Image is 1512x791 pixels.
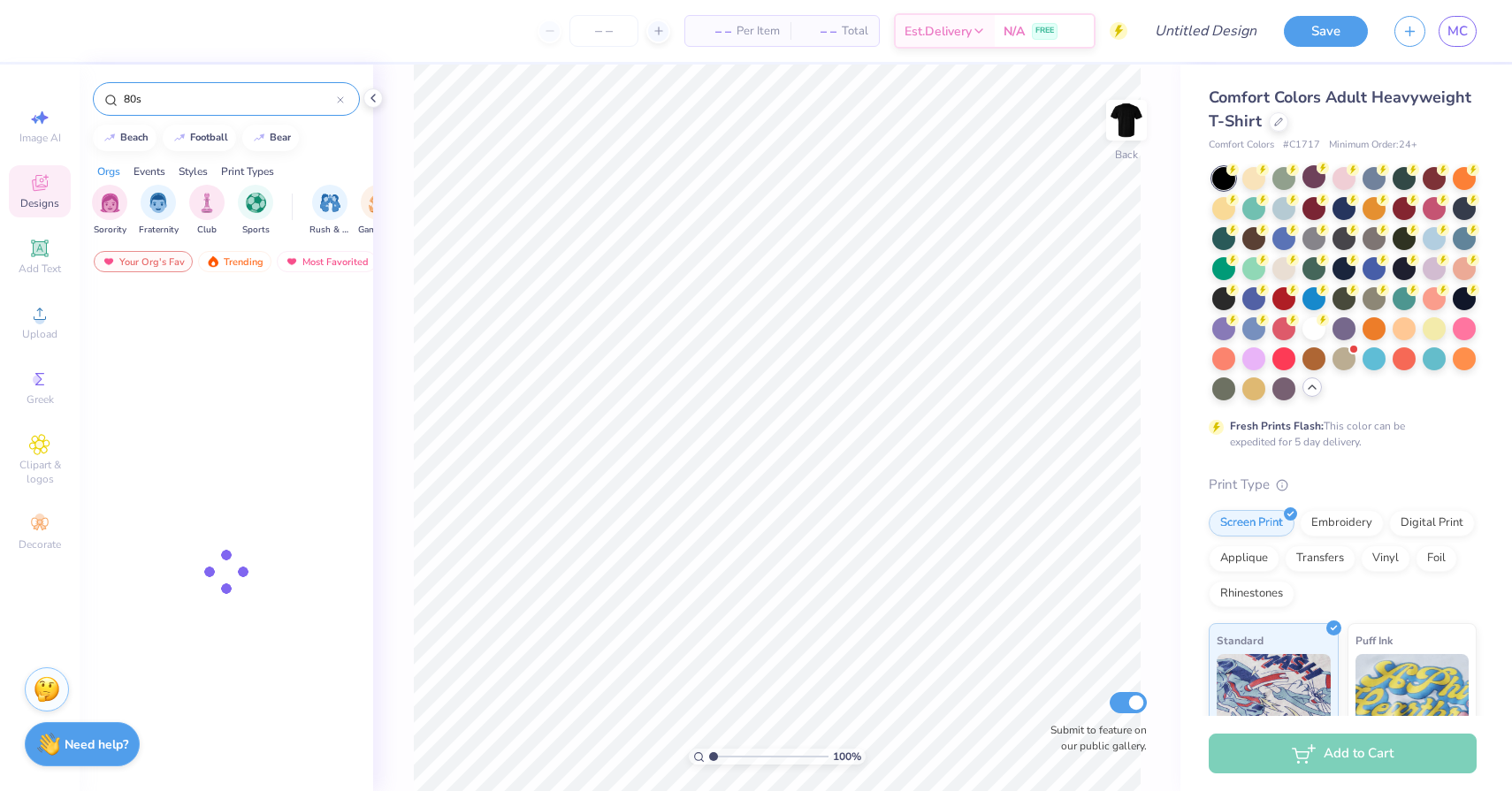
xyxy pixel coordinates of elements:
input: – – [569,15,638,47]
div: bear [270,133,291,142]
div: filter for Sports [238,185,273,237]
button: beach [93,125,157,151]
span: Fraternity [139,224,179,237]
span: Standard [1217,631,1264,650]
div: Orgs [97,164,120,179]
span: # C1717 [1283,138,1320,153]
span: – – [696,22,731,41]
img: Standard [1217,654,1331,742]
span: Game Day [358,224,399,237]
strong: Fresh Prints Flash: [1230,419,1324,433]
div: Vinyl [1361,545,1410,572]
button: bear [242,125,299,151]
img: Club Image [197,193,217,213]
span: Decorate [19,537,61,551]
div: beach [120,133,149,142]
span: Minimum Order: 24 + [1329,138,1417,153]
span: Total [842,22,868,41]
span: – – [801,22,836,41]
label: Submit to feature on our public gallery. [1041,722,1147,754]
button: Save [1284,16,1368,47]
span: FREE [1035,25,1054,37]
span: Clipart & logos [9,458,71,486]
a: MC [1439,16,1477,47]
button: football [163,125,236,151]
button: filter button [189,185,225,237]
div: filter for Club [189,185,225,237]
span: Greek [27,392,54,407]
div: Events [134,164,165,179]
img: trend_line.gif [172,133,187,143]
span: 100 % [833,749,861,764]
strong: Need help? [65,736,128,753]
div: filter for Sorority [92,185,127,237]
div: Applique [1209,545,1279,572]
div: This color can be expedited for 5 day delivery. [1230,418,1447,450]
div: Print Type [1209,475,1477,495]
img: trending.gif [206,255,220,268]
img: Back [1109,103,1144,138]
div: Most Favorited [277,251,377,272]
span: Puff Ink [1355,631,1393,650]
img: trend_line.gif [103,133,117,143]
span: Designs [20,196,59,210]
div: Rhinestones [1209,581,1294,607]
input: Untitled Design [1141,13,1271,49]
span: Upload [22,327,57,341]
img: Fraternity Image [149,193,168,213]
img: trend_line.gif [252,133,266,143]
span: Sports [242,224,270,237]
img: most_fav.gif [102,255,116,268]
button: filter button [139,185,179,237]
img: Game Day Image [369,193,389,213]
div: filter for Game Day [358,185,399,237]
div: Foil [1416,545,1457,572]
div: Embroidery [1300,510,1384,536]
div: Digital Print [1389,510,1475,536]
div: football [190,133,228,142]
img: most_fav.gif [285,255,299,268]
span: Club [197,224,217,237]
span: Rush & Bid [309,224,350,237]
span: Image AI [19,131,61,145]
span: Add Text [19,262,61,276]
div: Print Types [221,164,274,179]
img: Sports Image [246,193,266,213]
div: filter for Fraternity [139,185,179,237]
img: Rush & Bid Image [320,193,340,213]
div: Transfers [1285,545,1355,572]
button: filter button [309,185,350,237]
button: filter button [358,185,399,237]
div: Styles [179,164,208,179]
button: filter button [238,185,273,237]
button: filter button [92,185,127,237]
span: MC [1447,21,1468,42]
div: Back [1115,147,1138,163]
div: Your Org's Fav [94,251,193,272]
img: Sorority Image [100,193,120,213]
input: Try "Alpha" [122,90,337,108]
span: Comfort Colors [1209,138,1274,153]
span: Per Item [737,22,780,41]
div: Trending [198,251,271,272]
div: filter for Rush & Bid [309,185,350,237]
div: Screen Print [1209,510,1294,536]
span: N/A [1004,22,1025,41]
span: Comfort Colors Adult Heavyweight T-Shirt [1209,87,1471,132]
span: Est. Delivery [905,22,972,41]
img: Puff Ink [1355,654,1470,742]
span: Sorority [94,224,126,237]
